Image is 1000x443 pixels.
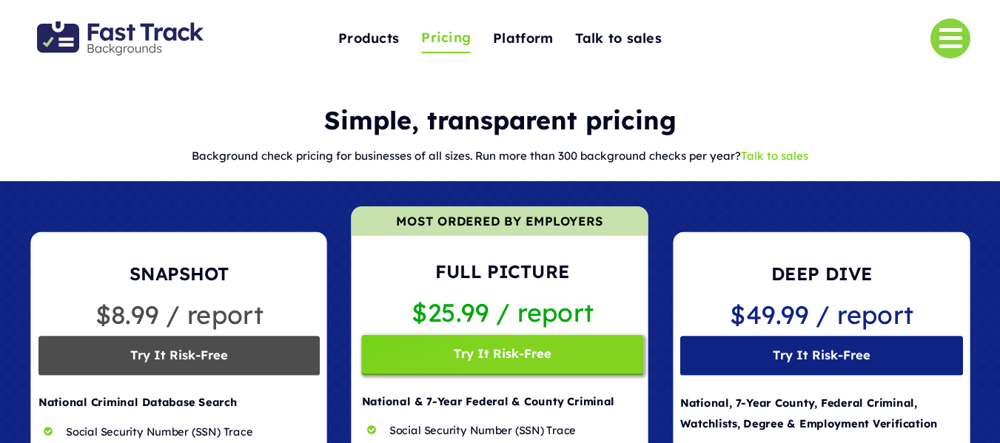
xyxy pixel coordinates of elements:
[493,27,553,50] span: Platform
[575,23,662,55] a: Talk to sales
[265,1,736,75] nav: One Page
[930,18,970,58] a: Link to #
[324,104,677,136] b: Simple, transparent pricing
[741,149,808,163] a: Talk to sales
[37,20,204,35] a: Fast Track Backgrounds Logo
[192,149,741,163] span: Background check pricing for businesses of all sizes. Run more than 300 background checks per year?
[37,21,204,55] img: Fast Track Backgrounds Logo
[493,23,553,55] a: Platform
[421,27,471,50] span: Pricing
[338,27,399,50] span: Products
[575,27,662,50] span: Talk to sales
[421,24,471,54] a: Pricing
